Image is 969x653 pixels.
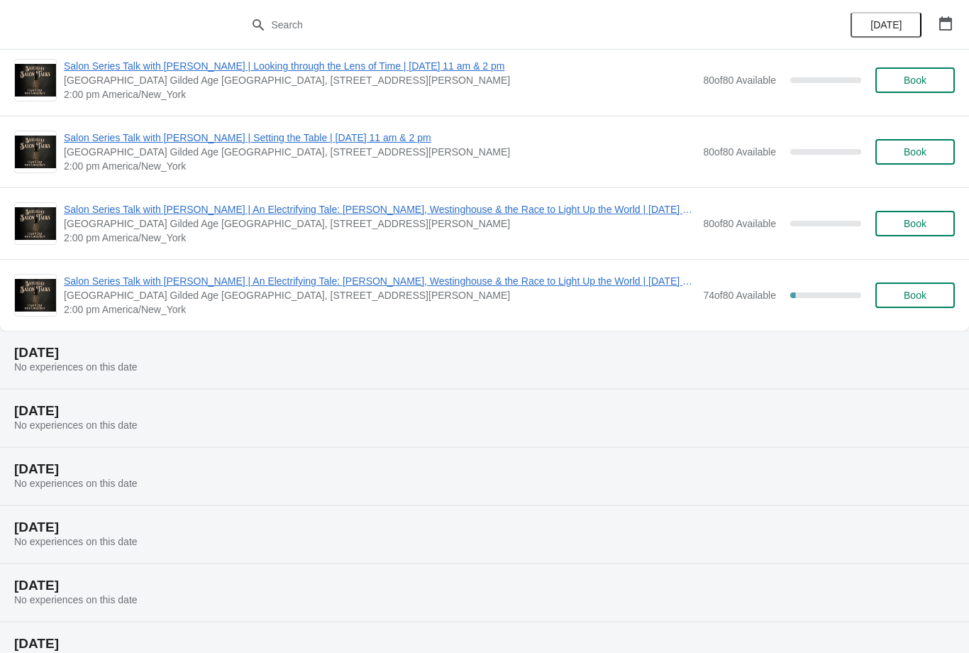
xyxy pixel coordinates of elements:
span: Salon Series Talk with [PERSON_NAME] | Looking through the Lens of Time | [DATE] 11 am & 2 pm [64,59,696,73]
h2: [DATE] [14,637,955,651]
span: 2:00 pm America/New_York [64,302,696,317]
span: Book [904,75,926,86]
h2: [DATE] [14,462,955,476]
span: 80 of 80 Available [703,218,776,229]
span: 2:00 pm America/New_York [64,231,696,245]
img: Salon Series Talk with Louise Levy | Setting the Table | September 27 at 11 am & 2 pm | Ventfort ... [15,136,56,168]
span: 80 of 80 Available [703,146,776,158]
span: [GEOGRAPHIC_DATA] Gilded Age [GEOGRAPHIC_DATA], [STREET_ADDRESS][PERSON_NAME] [64,216,696,231]
h2: [DATE] [14,578,955,593]
span: 2:00 pm America/New_York [64,159,696,173]
span: No experiences on this date [14,536,138,547]
button: [DATE] [851,12,921,38]
button: Book [875,67,955,93]
span: No experiences on this date [14,361,138,373]
span: No experiences on this date [14,419,138,431]
h2: [DATE] [14,404,955,418]
span: No experiences on this date [14,594,138,605]
button: Book [875,211,955,236]
img: Salon Series Talk with Louise Levy | An Electrifying Tale: JP Morgan, Westinghouse & the Race to ... [15,279,56,312]
span: 2:00 pm America/New_York [64,87,696,101]
span: Salon Series Talk with [PERSON_NAME] | Setting the Table | [DATE] 11 am & 2 pm [64,131,696,145]
span: Book [904,290,926,301]
img: Salon Series Talk with Louise Levy | Looking through the Lens of Time | September 20 at 11 am & 2... [15,64,56,97]
span: [DATE] [870,19,902,31]
span: Salon Series Talk with [PERSON_NAME] | An Electrifying Tale: [PERSON_NAME], Westinghouse & the Ra... [64,202,696,216]
span: Salon Series Talk with [PERSON_NAME] | An Electrifying Tale: [PERSON_NAME], Westinghouse & the Ra... [64,274,696,288]
input: Search [271,12,727,38]
span: [GEOGRAPHIC_DATA] Gilded Age [GEOGRAPHIC_DATA], [STREET_ADDRESS][PERSON_NAME] [64,288,696,302]
span: 74 of 80 Available [703,290,776,301]
h2: [DATE] [14,346,955,360]
img: Salon Series Talk with Louise Levy | An Electrifying Tale: JP Morgan, Westinghouse & the Race to ... [15,207,56,240]
span: No experiences on this date [14,478,138,489]
button: Book [875,139,955,165]
span: Book [904,218,926,229]
span: 80 of 80 Available [703,75,776,86]
span: Book [904,146,926,158]
h2: [DATE] [14,520,955,534]
span: [GEOGRAPHIC_DATA] Gilded Age [GEOGRAPHIC_DATA], [STREET_ADDRESS][PERSON_NAME] [64,145,696,159]
button: Book [875,282,955,308]
span: [GEOGRAPHIC_DATA] Gilded Age [GEOGRAPHIC_DATA], [STREET_ADDRESS][PERSON_NAME] [64,73,696,87]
